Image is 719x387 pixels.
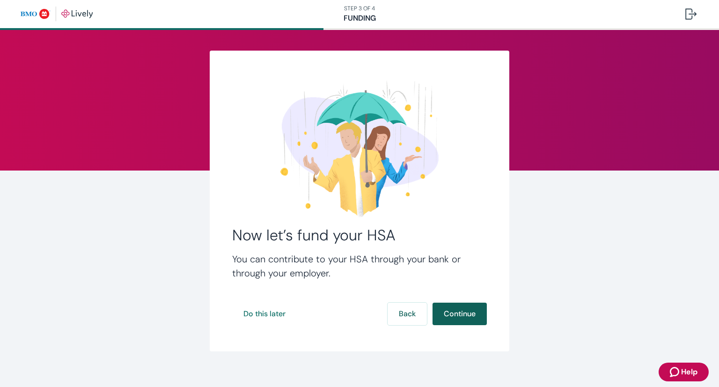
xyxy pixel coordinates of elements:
[678,3,704,25] button: Log out
[670,366,681,378] svg: Zendesk support icon
[21,7,93,22] img: Lively
[232,252,487,280] h4: You can contribute to your HSA through your bank or through your employer.
[681,366,697,378] span: Help
[433,303,487,325] button: Continue
[659,363,709,381] button: Zendesk support iconHelp
[232,303,297,325] button: Do this later
[232,226,487,245] h2: Now let’s fund your HSA
[388,303,427,325] button: Back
